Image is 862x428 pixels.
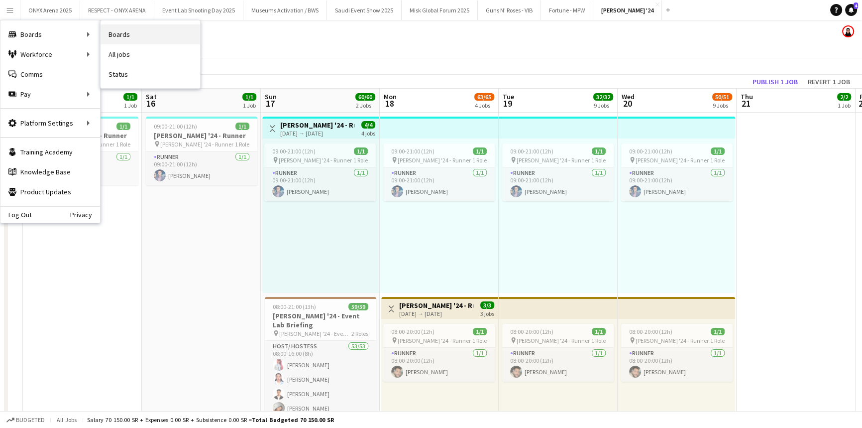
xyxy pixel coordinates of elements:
span: 1/1 [711,147,725,155]
div: 9 Jobs [594,102,613,109]
span: 1/1 [116,123,130,130]
div: 4 Jobs [475,102,494,109]
a: Training Academy [0,142,100,162]
span: 1/1 [473,147,487,155]
app-card-role: Runner1/109:00-21:00 (12h)[PERSON_NAME] [146,151,257,185]
app-job-card: 08:00-20:00 (12h)1/1 [PERSON_NAME] '24 - Runner1 RoleRunner1/108:00-20:00 (12h)[PERSON_NAME] [621,324,733,382]
span: Total Budgeted 70 150.00 SR [252,416,334,424]
span: 1 Role [235,141,249,148]
app-card-role: Runner1/109:00-21:00 (12h)[PERSON_NAME] [383,167,495,201]
span: Tue [503,92,514,101]
span: 09:00-21:00 (12h) [154,123,197,130]
span: 16 [144,98,157,109]
span: 63/65 [474,93,494,101]
span: [PERSON_NAME] '24 - Runner [398,156,471,164]
button: Budgeted [5,415,46,426]
span: All jobs [55,416,79,424]
span: Mon [384,92,397,101]
span: 3/3 [480,301,494,309]
app-card-role: Runner1/109:00-21:00 (12h)[PERSON_NAME] [621,167,733,201]
span: 1/1 [235,123,249,130]
a: 4 [845,4,857,16]
span: 1 Role [710,156,725,164]
span: 09:00-21:00 (12h) [629,147,672,155]
button: RESPECT - ONYX ARENA [80,0,154,20]
a: Status [101,64,200,84]
app-card-role: Runner1/108:00-20:00 (12h)[PERSON_NAME] [383,348,495,382]
a: All jobs [101,44,200,64]
div: [DATE] → [DATE] [280,130,354,137]
span: 09:00-21:00 (12h) [510,147,553,155]
span: 1 Role [710,337,725,344]
app-job-card: 09:00-21:00 (12h)1/1 [PERSON_NAME] '24 - Runner1 RoleRunner1/109:00-21:00 (12h)[PERSON_NAME] [383,143,495,201]
span: [PERSON_NAME] '24 - Runner [517,156,590,164]
app-job-card: 09:00-21:00 (12h)1/1[PERSON_NAME] '24 - Runner [PERSON_NAME] '24 - Runner1 RoleRunner1/109:00-21:... [146,117,257,185]
a: Product Updates [0,182,100,202]
span: [PERSON_NAME] '24 - Runner [517,337,590,344]
span: 18 [382,98,397,109]
div: 09:00-21:00 (12h)1/1 [PERSON_NAME] '24 - Runner1 RoleRunner1/109:00-21:00 (12h)[PERSON_NAME] [621,143,733,201]
span: 21 [739,98,753,109]
span: 08:00-21:00 (13h) [273,303,316,310]
span: [PERSON_NAME] '24 - Runner [636,337,709,344]
span: 1/1 [592,147,606,155]
span: 1/1 [242,93,256,101]
button: ONYX Arena 2025 [20,0,80,20]
a: Comms [0,64,100,84]
h3: [PERSON_NAME] '24 - Runner [280,121,354,130]
h3: [PERSON_NAME] '24 - Event Lab Briefing [265,311,376,329]
div: 1 Job [838,102,851,109]
button: Revert 1 job [804,75,854,88]
span: [PERSON_NAME] '24 - Event Lab Briefing [279,330,351,337]
span: [PERSON_NAME] '24 - Runner [279,156,352,164]
app-job-card: 08:00-20:00 (12h)1/1 [PERSON_NAME] '24 - Runner1 RoleRunner1/108:00-20:00 (12h)[PERSON_NAME] [502,324,614,382]
span: Wed [622,92,635,101]
button: Misk Global Forum 2025 [402,0,478,20]
span: 1 Role [472,337,487,344]
span: 20 [620,98,635,109]
div: [DATE] → [DATE] [399,310,473,317]
div: 2 Jobs [356,102,375,109]
span: 2/2 [837,93,851,101]
h3: [PERSON_NAME] '24 - Runner [146,131,257,140]
span: 19 [501,98,514,109]
app-job-card: 09:00-21:00 (12h)1/1 [PERSON_NAME] '24 - Runner1 RoleRunner1/109:00-21:00 (12h)[PERSON_NAME] [502,143,614,201]
span: Budgeted [16,417,45,424]
button: Fortune - MPW [541,0,593,20]
span: [PERSON_NAME] '24 - Runner [398,337,471,344]
div: Platform Settings [0,113,100,133]
app-card-role: Runner1/109:00-21:00 (12h)[PERSON_NAME] [502,167,614,201]
button: Saudi Event Show 2025 [327,0,402,20]
div: Boards [0,24,100,44]
div: 4 jobs [361,129,375,137]
div: 09:00-21:00 (12h)1/1 [PERSON_NAME] '24 - Runner1 RoleRunner1/109:00-21:00 (12h)[PERSON_NAME] [264,143,376,201]
div: 1 Job [124,102,137,109]
span: [PERSON_NAME] '24 - Runner [160,141,233,148]
app-card-role: Runner1/108:00-20:00 (12h)[PERSON_NAME] [621,348,733,382]
div: 1 Job [243,102,256,109]
span: 59/59 [348,303,368,310]
span: 1 Role [353,156,368,164]
span: [PERSON_NAME] '24 - Runner [636,156,709,164]
span: 50/51 [712,93,732,101]
div: 9 Jobs [713,102,732,109]
span: 09:00-21:00 (12h) [272,147,316,155]
app-user-avatar: Reem Al Shorafa [842,25,854,37]
app-job-card: 08:00-20:00 (12h)1/1 [PERSON_NAME] '24 - Runner1 RoleRunner1/108:00-20:00 (12h)[PERSON_NAME] [383,324,495,382]
span: 1/1 [123,93,137,101]
span: 4/4 [361,121,375,129]
span: 1 Role [591,156,606,164]
button: [PERSON_NAME] '24 [593,0,662,20]
span: Thu [741,92,753,101]
div: Workforce [0,44,100,64]
app-card-role: Runner1/109:00-21:00 (12h)[PERSON_NAME] [264,167,376,201]
button: Guns N' Roses - VIB [478,0,541,20]
span: 2 Roles [351,330,368,337]
span: 4 [854,2,858,9]
span: 1/1 [592,328,606,335]
span: 08:00-20:00 (12h) [391,328,434,335]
